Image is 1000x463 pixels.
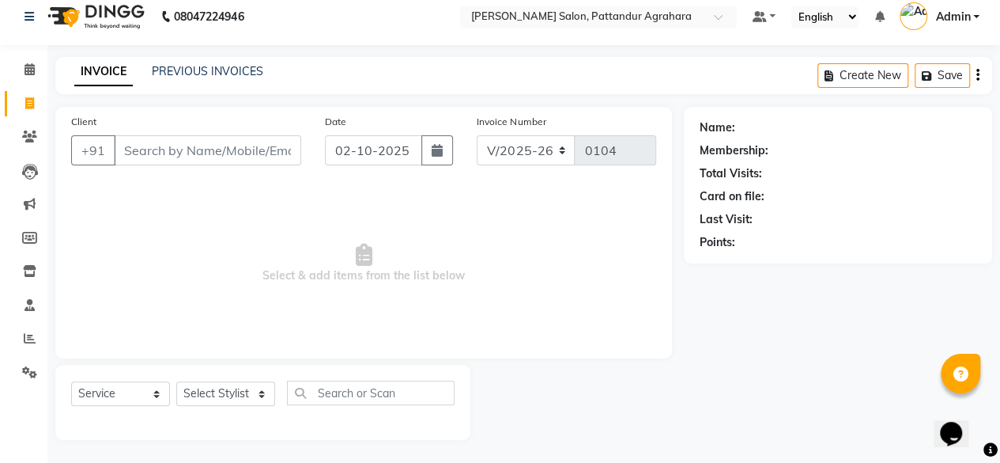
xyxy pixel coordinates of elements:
[700,234,735,251] div: Points:
[74,58,133,86] a: INVOICE
[700,120,735,136] div: Name:
[935,9,970,25] span: Admin
[114,135,301,165] input: Search by Name/Mobile/Email/Code
[71,115,96,129] label: Client
[152,64,263,78] a: PREVIOUS INVOICES
[325,115,346,129] label: Date
[934,400,984,447] iframe: chat widget
[700,142,768,159] div: Membership:
[700,188,764,205] div: Card on file:
[817,63,908,88] button: Create New
[900,2,927,30] img: Admin
[700,211,753,228] div: Last Visit:
[287,381,455,405] input: Search or Scan
[477,115,545,129] label: Invoice Number
[71,184,656,343] span: Select & add items from the list below
[700,165,762,182] div: Total Visits:
[915,63,970,88] button: Save
[71,135,115,165] button: +91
